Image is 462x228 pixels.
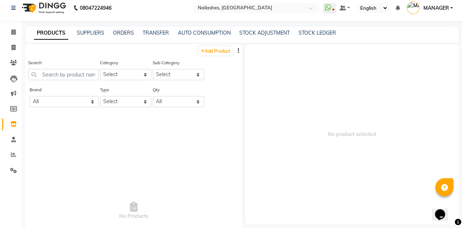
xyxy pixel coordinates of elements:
label: Type [100,87,109,93]
a: PRODUCTS [34,27,68,40]
label: Sub Category [153,60,179,66]
span: MANAGER [423,5,448,12]
input: Search by product name or code [28,69,99,80]
a: SUPPLIERS [77,30,104,36]
label: Brand [30,87,42,93]
a: STOCK ADJUSTMENT [239,30,289,36]
label: Category [100,60,118,66]
img: MANAGER [406,2,419,14]
a: STOCK LEDGER [298,30,336,36]
label: Qty [153,87,160,93]
a: ORDERS [113,30,134,36]
label: Search [28,60,42,66]
a: TRANSFER [143,30,169,36]
a: Add Product [199,47,232,56]
a: AUTO CONSUMPTION [178,30,230,36]
span: No product selected [245,44,458,225]
iframe: chat widget [432,199,455,221]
